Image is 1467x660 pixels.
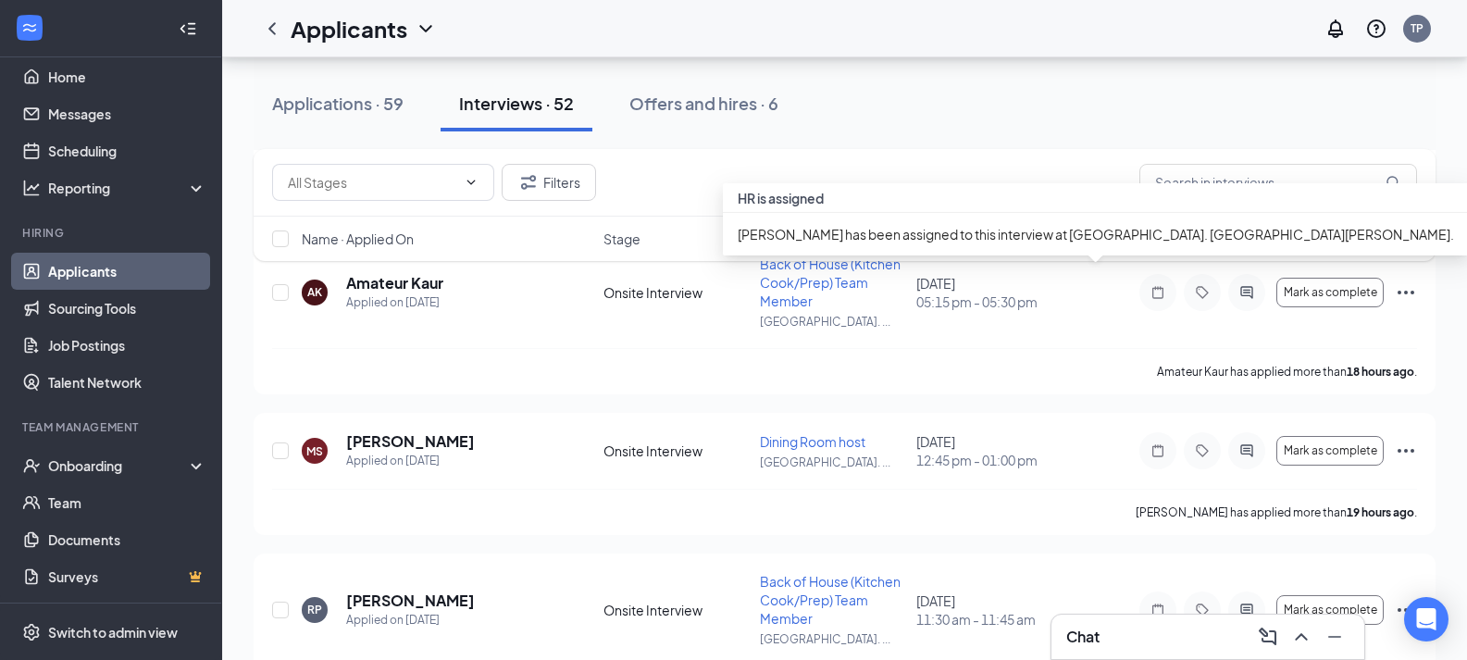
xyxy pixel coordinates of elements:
div: Applications · 59 [272,92,404,115]
svg: Minimize [1324,626,1346,648]
button: Mark as complete [1276,595,1384,625]
a: Talent Network [48,364,206,401]
p: [GEOGRAPHIC_DATA]. ... [760,314,905,330]
a: Documents [48,521,206,558]
div: Applied on [DATE] [346,611,475,629]
span: Mark as complete [1284,444,1377,457]
p: [PERSON_NAME] has applied more than . [1136,504,1417,520]
svg: UserCheck [22,456,41,475]
a: Team [48,484,206,521]
div: [DATE] [916,274,1062,311]
svg: Notifications [1324,18,1347,40]
div: Hiring [22,225,203,241]
svg: Filter [517,171,540,193]
div: Onsite Interview [603,442,749,460]
input: Search in interviews [1139,164,1417,201]
button: Mark as complete [1276,278,1384,307]
div: Applied on [DATE] [346,452,475,470]
svg: ActiveChat [1236,285,1258,300]
svg: ChevronDown [464,175,479,190]
a: Job Postings [48,327,206,364]
h1: Applicants [291,13,407,44]
button: Mark as complete [1276,436,1384,466]
svg: Tag [1191,443,1213,458]
div: Onsite Interview [603,283,749,302]
svg: Ellipses [1395,599,1417,621]
h5: Amateur Kaur [346,273,443,293]
svg: Settings [22,623,41,641]
svg: ActiveChat [1236,443,1258,458]
div: Team Management [22,419,203,435]
span: Mark as complete [1284,604,1377,616]
div: Onsite Interview [603,601,749,619]
div: AK [307,284,322,300]
span: 12:45 pm - 01:00 pm [916,451,1062,469]
span: Dining Room host [760,433,865,450]
span: Name · Applied On [302,230,414,248]
button: Filter Filters [502,164,596,201]
div: [DATE] [916,432,1062,469]
svg: Collapse [179,19,197,38]
p: [GEOGRAPHIC_DATA]. ... [760,455,905,470]
b: 18 hours ago [1347,365,1414,379]
div: MS [306,443,323,459]
span: Back of House (Kitchen Cook/Prep) Team Member [760,255,901,309]
svg: ActiveChat [1236,603,1258,617]
span: [PERSON_NAME] has been assigned to this interview at [GEOGRAPHIC_DATA]. [GEOGRAPHIC_DATA][PERSON_... [738,226,1454,243]
h5: [PERSON_NAME] [346,431,475,452]
svg: ChevronUp [1290,626,1312,648]
span: Back of House (Kitchen Cook/Prep) Team Member [760,573,901,627]
span: Stage [603,230,640,248]
button: Minimize [1320,622,1349,652]
svg: Analysis [22,179,41,197]
svg: Ellipses [1395,281,1417,304]
svg: ComposeMessage [1257,626,1279,648]
b: 19 hours ago [1347,505,1414,519]
p: [GEOGRAPHIC_DATA]. ... [760,631,905,647]
svg: WorkstreamLogo [20,19,39,37]
div: Applied on [DATE] [346,293,443,312]
div: Reporting [48,179,207,197]
div: [DATE] [916,592,1062,629]
svg: MagnifyingGlass [1386,175,1400,190]
span: HR is assigned [738,190,824,206]
svg: Note [1147,285,1169,300]
div: Switch to admin view [48,623,178,641]
input: All Stages [288,172,456,193]
svg: Ellipses [1395,440,1417,462]
div: Onboarding [48,456,191,475]
a: SurveysCrown [48,558,206,595]
svg: ChevronLeft [261,18,283,40]
div: Offers and hires · 6 [629,92,778,115]
a: Applicants [48,253,206,290]
span: 11:30 am - 11:45 am [916,610,1062,629]
button: ChevronUp [1287,622,1316,652]
svg: QuestionInfo [1365,18,1387,40]
p: Amateur Kaur has applied more than . [1157,364,1417,380]
h5: [PERSON_NAME] [346,591,475,611]
div: RP [307,602,322,617]
a: Sourcing Tools [48,290,206,327]
span: 05:15 pm - 05:30 pm [916,293,1062,311]
span: Mark as complete [1284,286,1377,299]
h3: Chat [1066,627,1100,647]
div: Open Intercom Messenger [1404,597,1448,641]
svg: Note [1147,443,1169,458]
div: TP [1411,20,1423,36]
div: Interviews · 52 [459,92,574,115]
svg: ChevronDown [415,18,437,40]
svg: Tag [1191,603,1213,617]
svg: Note [1147,603,1169,617]
a: Messages [48,95,206,132]
svg: Tag [1191,285,1213,300]
a: Scheduling [48,132,206,169]
a: Home [48,58,206,95]
button: ComposeMessage [1253,622,1283,652]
